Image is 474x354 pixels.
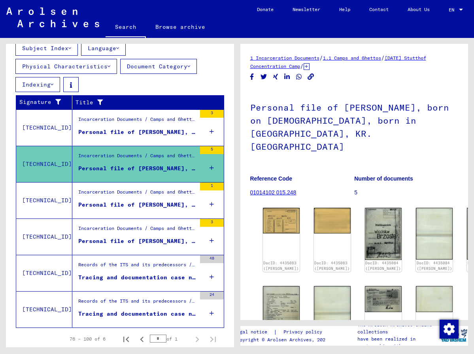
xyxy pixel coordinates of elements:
[78,225,196,236] div: Incarceration Documents / Camps and Ghettos / Stutthof Concentration Camp / Individual Documents ...
[381,54,385,61] span: /
[248,72,256,82] button: Share on Facebook
[15,59,117,74] button: Physical Characteristics
[106,17,146,38] a: Search
[78,152,196,163] div: Incarceration Documents / Camps and Ghettos / Stutthof Concentration Camp / Individual Documents ...
[234,336,332,343] p: Copyright © Arolsen Archives, 2021
[354,175,413,182] b: Number of documents
[16,218,72,255] td: [TECHNICAL_ID]
[200,183,224,190] div: 1
[250,55,319,61] a: 1 Incarceration Documents
[70,335,106,343] div: 76 – 100 of 6
[263,208,300,233] img: 001.jpg
[78,237,196,245] div: Personal file of [PERSON_NAME], born on [DEMOGRAPHIC_DATA], born in [GEOGRAPHIC_DATA]
[250,189,296,196] a: 01014102 015.248
[118,331,134,347] button: First page
[283,72,291,82] button: Share on LinkedIn
[15,41,78,56] button: Subject Index
[250,89,459,163] h1: Personal file of [PERSON_NAME], born on [DEMOGRAPHIC_DATA], born in [GEOGRAPHIC_DATA], KR. [GEOGR...
[354,188,458,197] p: 5
[16,255,72,291] td: [TECHNICAL_ID]
[78,261,196,272] div: Records of the ITS and its predecessors / Inquiry processing / ITS case files as of 1947 / Reposi...
[200,219,224,227] div: 3
[76,98,208,107] div: Title
[319,54,323,61] span: /
[440,320,459,339] img: Change consent
[449,7,457,13] span: EN
[234,328,274,336] a: Legal notice
[78,310,196,318] div: Tracing and documentation case no. 646.799 for [PERSON_NAME] born [DEMOGRAPHIC_DATA] or26.04.1921
[6,8,99,27] img: Arolsen_neg.svg
[19,98,66,106] div: Signature
[78,298,196,309] div: Records of the ITS and its predecessors / Inquiry processing / ITS case files as of 1947 / Reposi...
[416,286,453,312] img: 002.jpg
[205,331,221,347] button: Last page
[277,328,332,336] a: Privacy policy
[78,273,196,282] div: Tracing and documentation case no. 1.234.559 for [GEOGRAPHIC_DATA][PERSON_NAME] born [DEMOGRAPHIC...
[323,55,381,61] a: 1.1 Camps and Ghettos
[78,128,196,136] div: Personal file of [PERSON_NAME], born on [DEMOGRAPHIC_DATA]
[76,96,216,109] div: Title
[307,72,315,82] button: Copy link
[19,96,74,109] div: Signature
[365,208,402,260] img: 001.jpg
[439,319,458,338] div: Change consent
[146,17,215,36] a: Browse archive
[260,72,268,82] button: Share on Twitter
[200,292,224,299] div: 24
[357,335,440,350] p: have been realized in partnership with
[16,291,72,328] td: [TECHNICAL_ID]
[189,331,205,347] button: Next page
[16,182,72,218] td: [TECHNICAL_ID]
[314,208,351,233] img: 002.jpg
[416,208,453,260] img: 002.jpg
[78,201,196,209] div: Personal file of [PERSON_NAME], born on [DEMOGRAPHIC_DATA], born in [GEOGRAPHIC_DATA]
[78,116,196,127] div: Incarceration Documents / Camps and Ghettos / Mauthausen Concentration Camp / Individual Document...
[357,321,440,335] p: The Arolsen Archives online collections
[200,146,224,154] div: 5
[300,62,304,70] span: /
[365,261,401,271] a: DocID: 4435084 ([PERSON_NAME])
[200,255,224,263] div: 48
[78,164,196,173] div: Personal file of [PERSON_NAME], born on [DEMOGRAPHIC_DATA], born in [GEOGRAPHIC_DATA], KR. [GEOGR...
[263,261,299,271] a: DocID: 4435083 ([PERSON_NAME])
[150,335,189,343] div: of 1
[234,328,332,336] div: |
[250,175,293,182] b: Reference Code
[263,286,300,338] img: 001.jpg
[314,261,350,271] a: DocID: 4435083 ([PERSON_NAME])
[78,188,196,200] div: Incarceration Documents / Camps and Ghettos / Stutthof Concentration Camp / Individual Documents ...
[314,286,351,338] img: 002.jpg
[365,286,402,312] img: 001.jpg
[134,331,150,347] button: Previous page
[15,77,60,92] button: Indexing
[16,146,72,182] td: [TECHNICAL_ID]
[81,41,126,56] button: Language
[272,72,280,82] button: Share on Xing
[295,72,303,82] button: Share on WhatsApp
[417,261,452,271] a: DocID: 4435084 ([PERSON_NAME])
[120,59,197,74] button: Document Category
